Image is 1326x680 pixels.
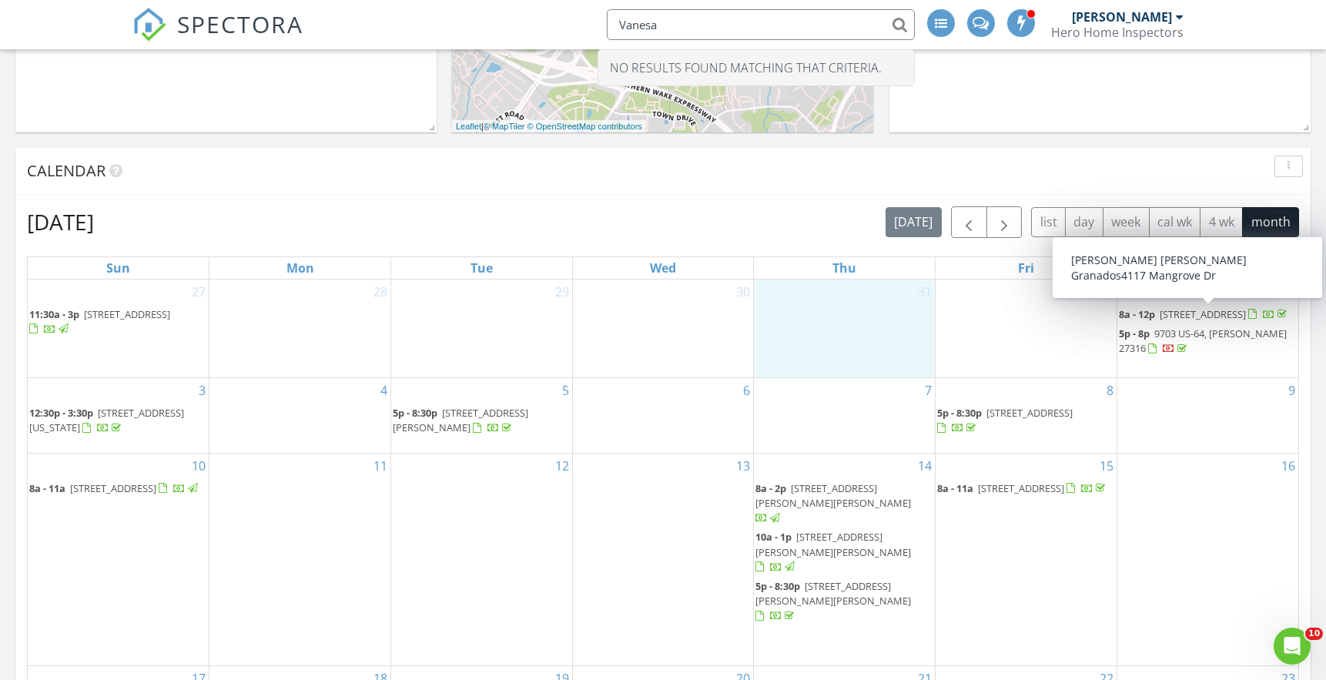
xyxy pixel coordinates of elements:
a: Go to August 2, 2025 [1285,280,1298,304]
input: Search everything... [607,9,915,40]
a: 8a - 2p [STREET_ADDRESS][PERSON_NAME][PERSON_NAME] [755,481,911,524]
a: 5p - 8:30p [STREET_ADDRESS] [937,404,1115,437]
a: 5p - 8:30p [STREET_ADDRESS] [937,406,1073,434]
td: Go to July 29, 2025 [390,280,572,378]
a: 8a - 12p [STREET_ADDRESS] [1119,307,1290,321]
span: 5p - 8p [1119,327,1150,340]
button: week [1103,207,1150,237]
td: Go to August 9, 2025 [1117,378,1298,454]
span: 8a - 11a [29,481,65,495]
a: Sunday [103,257,133,279]
td: Go to August 12, 2025 [390,453,572,665]
a: Go to July 29, 2025 [552,280,572,304]
span: [STREET_ADDRESS] [1160,307,1246,321]
a: Go to August 15, 2025 [1097,454,1117,478]
a: Tuesday [467,257,496,279]
a: 8a - 2p [STREET_ADDRESS][PERSON_NAME][PERSON_NAME] [755,480,933,528]
div: Hero Home Inspectors [1051,25,1184,40]
a: Monday [283,257,317,279]
a: 8a - 11a [STREET_ADDRESS] [29,481,200,495]
td: Go to August 7, 2025 [754,378,936,454]
a: Go to August 7, 2025 [922,378,935,403]
button: Next month [986,206,1023,238]
span: [STREET_ADDRESS] [978,481,1064,495]
a: Go to August 4, 2025 [377,378,390,403]
button: 4 wk [1200,207,1243,237]
a: 5p - 8p 9703 US-64, [PERSON_NAME] 27316 [1119,325,1297,358]
div: [PERSON_NAME] [1072,9,1172,25]
a: 5p - 8:30p [STREET_ADDRESS][PERSON_NAME] [393,404,571,437]
span: [STREET_ADDRESS][PERSON_NAME][PERSON_NAME] [755,481,911,510]
span: [STREET_ADDRESS][PERSON_NAME] [393,406,528,434]
a: Go to August 11, 2025 [370,454,390,478]
span: 11:30a - 3p [29,307,79,321]
a: Go to August 8, 2025 [1103,378,1117,403]
td: Go to August 16, 2025 [1117,453,1298,665]
td: Go to August 13, 2025 [572,453,754,665]
span: [STREET_ADDRESS] [84,307,170,321]
a: 12:30p - 3:30p [STREET_ADDRESS][US_STATE] [29,406,184,434]
span: 5p - 8:30p [393,406,437,420]
iframe: Intercom live chat [1274,628,1311,665]
a: 5p - 8:30p [STREET_ADDRESS][PERSON_NAME] [393,406,528,434]
a: © OpenStreetMap contributors [527,122,642,131]
a: Go to August 5, 2025 [559,378,572,403]
button: Previous month [951,206,987,238]
a: Saturday [1194,257,1221,279]
span: [STREET_ADDRESS] [70,481,156,495]
a: 5p - 8:30p [STREET_ADDRESS][PERSON_NAME][PERSON_NAME] [755,578,933,626]
span: 8a - 12p [1119,307,1155,321]
a: 8a - 12p [STREET_ADDRESS] [1119,306,1297,324]
button: list [1031,207,1066,237]
td: Go to August 14, 2025 [754,453,936,665]
td: Go to August 6, 2025 [572,378,754,454]
a: SPECTORA [132,21,303,53]
a: Friday [1015,257,1037,279]
a: 8a - 11a [STREET_ADDRESS] [937,480,1115,498]
span: 8a - 11a [937,481,973,495]
td: Go to July 30, 2025 [572,280,754,378]
button: day [1065,207,1103,237]
a: 8a - 11a [STREET_ADDRESS] [29,480,207,498]
a: 10a - 1p [STREET_ADDRESS][PERSON_NAME][PERSON_NAME] [755,530,911,573]
td: Go to August 10, 2025 [28,453,209,665]
span: SPECTORA [177,8,303,40]
img: The Best Home Inspection Software - Spectora [132,8,166,42]
a: Go to August 13, 2025 [733,454,753,478]
button: [DATE] [886,207,942,237]
button: cal wk [1149,207,1201,237]
a: Go to August 3, 2025 [196,378,209,403]
a: 8a - 11a [STREET_ADDRESS] [937,481,1108,495]
td: Go to August 3, 2025 [28,378,209,454]
span: 5p - 8:30p [755,579,800,593]
a: Go to August 6, 2025 [740,378,753,403]
a: © MapTiler [484,122,525,131]
a: 11:30a - 3p [STREET_ADDRESS] [29,306,207,339]
span: 10a - 1p [755,530,792,544]
td: Go to August 1, 2025 [936,280,1117,378]
a: Leaflet [456,122,481,131]
td: Go to July 27, 2025 [28,280,209,378]
h2: [DATE] [27,206,94,237]
span: 9703 US-64, [PERSON_NAME] 27316 [1119,327,1287,355]
a: 5p - 8:30p [STREET_ADDRESS][PERSON_NAME][PERSON_NAME] [755,579,911,622]
span: [STREET_ADDRESS] [986,406,1073,420]
a: 11:30a - 3p [STREET_ADDRESS] [29,307,170,336]
a: Go to August 1, 2025 [1103,280,1117,304]
span: 10 [1305,628,1323,640]
td: Go to July 28, 2025 [209,280,391,378]
td: Go to August 8, 2025 [936,378,1117,454]
span: [STREET_ADDRESS][US_STATE] [29,406,184,434]
a: Go to July 27, 2025 [189,280,209,304]
span: Calendar [27,160,105,181]
a: Wednesday [647,257,679,279]
td: Go to August 15, 2025 [936,453,1117,665]
button: month [1242,207,1299,237]
a: 10a - 1p [STREET_ADDRESS][PERSON_NAME][PERSON_NAME] [755,528,933,577]
span: [STREET_ADDRESS][PERSON_NAME][PERSON_NAME] [755,530,911,558]
span: [STREET_ADDRESS][PERSON_NAME][PERSON_NAME] [755,579,911,608]
a: 12:30p - 3:30p [STREET_ADDRESS][US_STATE] [29,404,207,437]
td: Go to August 11, 2025 [209,453,391,665]
a: Go to July 28, 2025 [370,280,390,304]
td: Go to August 2, 2025 [1117,280,1298,378]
